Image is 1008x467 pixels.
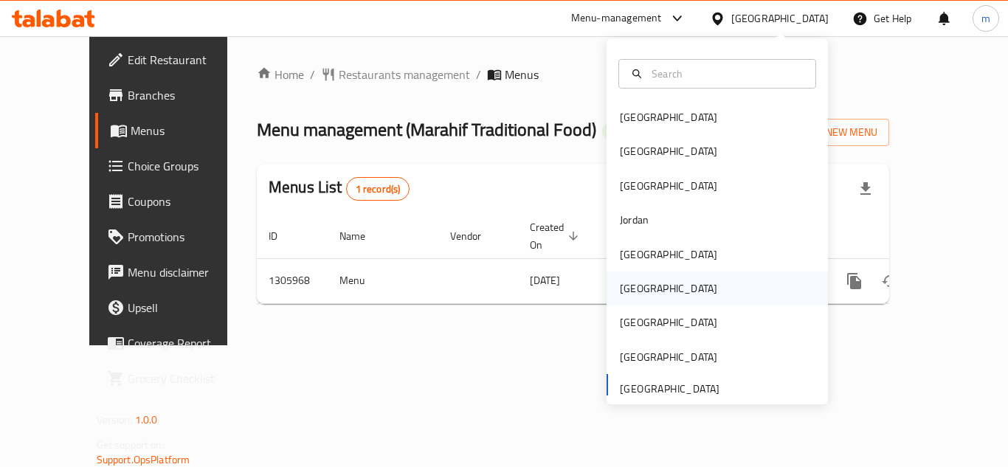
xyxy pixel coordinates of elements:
[128,370,246,387] span: Grocery Checklist
[602,122,636,140] div: Open
[530,271,560,290] span: [DATE]
[872,263,908,299] button: Change Status
[787,123,877,142] span: Add New Menu
[95,77,258,113] a: Branches
[135,410,158,429] span: 1.0.0
[97,435,165,454] span: Get support on:
[602,125,636,137] span: Open
[346,177,410,201] div: Total records count
[269,227,297,245] span: ID
[257,113,596,146] span: Menu management ( Marahif Traditional Food )
[981,10,990,27] span: m
[731,10,829,27] div: [GEOGRAPHIC_DATA]
[257,258,328,303] td: 1305968
[95,361,258,396] a: Grocery Checklist
[128,334,246,352] span: Coverage Report
[646,66,807,82] input: Search
[95,42,258,77] a: Edit Restaurant
[620,280,717,297] div: [GEOGRAPHIC_DATA]
[571,10,662,27] div: Menu-management
[95,113,258,148] a: Menus
[95,255,258,290] a: Menu disclaimer
[321,66,470,83] a: Restaurants management
[476,66,481,83] li: /
[620,212,649,228] div: Jordan
[95,325,258,361] a: Coverage Report
[128,157,246,175] span: Choice Groups
[269,176,410,201] h2: Menus List
[310,66,315,83] li: /
[620,178,717,194] div: [GEOGRAPHIC_DATA]
[95,148,258,184] a: Choice Groups
[128,193,246,210] span: Coupons
[530,218,583,254] span: Created On
[128,263,246,281] span: Menu disclaimer
[620,246,717,263] div: [GEOGRAPHIC_DATA]
[505,66,539,83] span: Menus
[95,290,258,325] a: Upsell
[131,122,246,139] span: Menus
[257,66,889,83] nav: breadcrumb
[339,66,470,83] span: Restaurants management
[837,263,872,299] button: more
[620,143,717,159] div: [GEOGRAPHIC_DATA]
[620,109,717,125] div: [GEOGRAPHIC_DATA]
[620,314,717,331] div: [GEOGRAPHIC_DATA]
[128,51,246,69] span: Edit Restaurant
[347,182,410,196] span: 1 record(s)
[97,410,133,429] span: Version:
[257,66,304,83] a: Home
[95,184,258,219] a: Coupons
[95,219,258,255] a: Promotions
[775,119,889,146] button: Add New Menu
[328,258,438,303] td: Menu
[339,227,384,245] span: Name
[128,86,246,104] span: Branches
[128,228,246,246] span: Promotions
[620,349,717,365] div: [GEOGRAPHIC_DATA]
[128,299,246,316] span: Upsell
[848,171,883,207] div: Export file
[450,227,500,245] span: Vendor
